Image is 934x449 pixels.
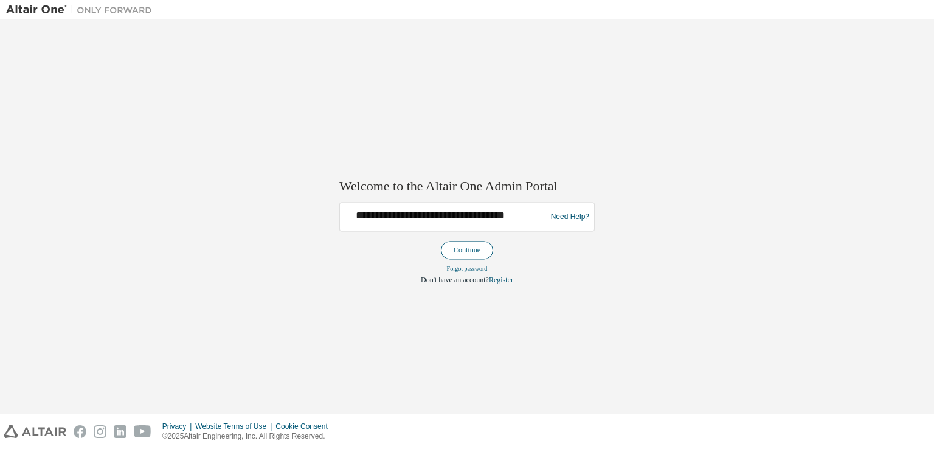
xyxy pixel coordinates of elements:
button: Continue [441,242,493,260]
img: instagram.svg [94,425,106,438]
img: altair_logo.svg [4,425,66,438]
a: Forgot password [447,266,488,273]
div: Website Terms of Use [195,422,275,431]
img: linkedin.svg [114,425,126,438]
div: Cookie Consent [275,422,334,431]
p: © 2025 Altair Engineering, Inc. All Rights Reserved. [162,431,335,442]
div: Privacy [162,422,195,431]
h2: Welcome to the Altair One Admin Portal [339,178,595,195]
img: facebook.svg [74,425,86,438]
img: youtube.svg [134,425,151,438]
span: Don't have an account? [421,276,489,285]
a: Register [489,276,513,285]
img: Altair One [6,4,158,16]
